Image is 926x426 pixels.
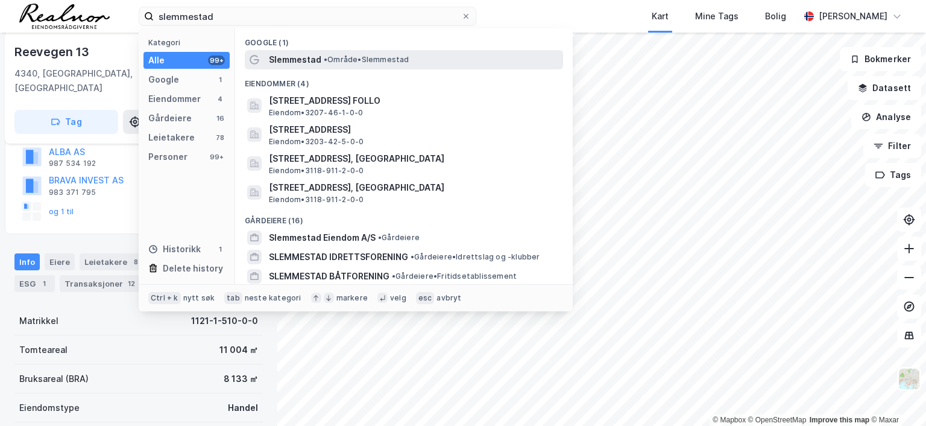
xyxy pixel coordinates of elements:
[14,66,216,95] div: 4340, [GEOGRAPHIC_DATA], [GEOGRAPHIC_DATA]
[269,137,364,147] span: Eiendom • 3203-42-5-0-0
[215,133,225,142] div: 78
[191,314,258,328] div: 1121-1-510-0-0
[269,180,558,195] span: [STREET_ADDRESS], [GEOGRAPHIC_DATA]
[840,47,921,71] button: Bokmerker
[235,206,573,228] div: Gårdeiere (16)
[224,292,242,304] div: tab
[866,368,926,426] iframe: Chat Widget
[80,253,146,270] div: Leietakere
[183,293,215,303] div: nytt søk
[392,272,395,281] span: •
[898,367,921,390] img: Z
[392,272,517,281] span: Gårdeiere • Fritidsetablissement
[378,233,382,242] span: •
[14,110,118,134] button: Tag
[819,9,887,24] div: [PERSON_NAME]
[148,53,165,68] div: Alle
[125,278,137,290] div: 12
[848,76,921,100] button: Datasett
[269,122,558,137] span: [STREET_ADDRESS]
[14,42,92,62] div: Reevegen 13
[148,38,230,47] div: Kategori
[224,372,258,386] div: 8 133 ㎡
[215,113,225,123] div: 16
[14,253,40,270] div: Info
[269,269,389,284] span: SLEMMESTAD BÅTFORENING
[130,256,142,268] div: 8
[148,242,201,256] div: Historikk
[215,75,225,84] div: 1
[208,56,225,65] div: 99+
[19,4,110,29] img: realnor-logo.934646d98de889bb5806.png
[60,275,142,292] div: Transaksjoner
[19,314,58,328] div: Matrikkel
[765,9,786,24] div: Bolig
[748,416,807,424] a: OpenStreetMap
[148,130,195,145] div: Leietakere
[269,52,321,67] span: Slemmestad
[324,55,327,64] span: •
[269,108,363,118] span: Eiendom • 3207-46-1-0-0
[713,416,746,424] a: Mapbox
[215,244,225,254] div: 1
[436,293,461,303] div: avbryt
[38,278,50,290] div: 1
[866,368,926,426] div: Kontrollprogram for chat
[269,195,364,205] span: Eiendom • 3118-911-2-0-0
[416,292,435,304] div: esc
[14,275,55,292] div: ESG
[45,253,75,270] div: Eiere
[19,343,68,357] div: Tomteareal
[219,343,258,357] div: 11 004 ㎡
[411,252,414,261] span: •
[269,166,364,176] span: Eiendom • 3118-911-2-0-0
[148,72,179,87] div: Google
[208,152,225,162] div: 99+
[148,292,181,304] div: Ctrl + k
[235,69,573,91] div: Eiendommer (4)
[148,111,192,126] div: Gårdeiere
[163,261,223,276] div: Delete history
[269,230,376,245] span: Slemmestad Eiendom A/S
[235,28,573,50] div: Google (1)
[49,159,96,168] div: 987 534 192
[336,293,368,303] div: markere
[865,163,921,187] button: Tags
[148,150,187,164] div: Personer
[228,401,258,415] div: Handel
[652,9,669,24] div: Kart
[19,401,80,415] div: Eiendomstype
[19,372,89,386] div: Bruksareal (BRA)
[215,94,225,104] div: 4
[269,151,558,166] span: [STREET_ADDRESS], [GEOGRAPHIC_DATA]
[863,134,921,158] button: Filter
[810,416,869,424] a: Improve this map
[154,7,461,25] input: Søk på adresse, matrikkel, gårdeiere, leietakere eller personer
[390,293,406,303] div: velg
[378,233,420,243] span: Gårdeiere
[269,250,408,264] span: SLEMMESTAD IDRETTSFORENING
[695,9,739,24] div: Mine Tags
[851,105,921,129] button: Analyse
[411,252,540,262] span: Gårdeiere • Idrettslag og -klubber
[49,188,96,197] div: 983 371 795
[269,94,558,108] span: [STREET_ADDRESS] FOLLO
[148,92,201,106] div: Eiendommer
[245,293,301,303] div: neste kategori
[324,55,409,65] span: Område • Slemmestad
